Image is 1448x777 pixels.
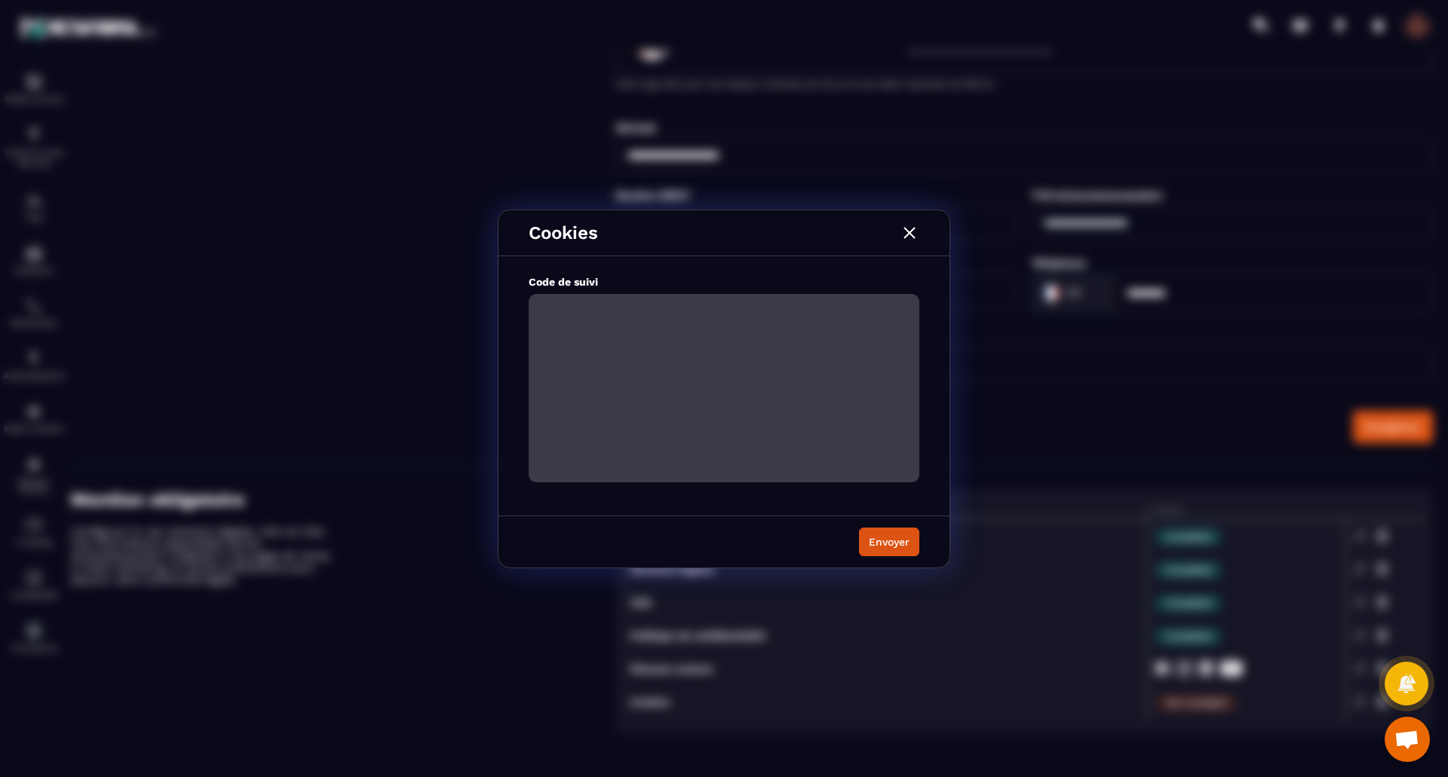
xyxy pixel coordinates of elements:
div: Ouvrir le chat [1385,717,1430,762]
div: Envoyer [869,534,910,549]
p: Code de suivi [529,276,919,288]
img: close-w.0bb75850.svg [900,223,919,243]
button: Envoyer [859,528,919,556]
p: Cookies [529,222,598,243]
